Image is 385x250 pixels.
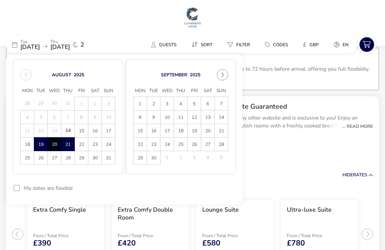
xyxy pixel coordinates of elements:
[161,151,174,165] td: 1
[201,97,215,111] td: 6
[185,39,218,50] button: Sort
[61,111,75,124] td: 7
[34,151,48,165] td: 26
[88,85,102,97] span: Sat
[134,152,146,165] span: 29
[188,97,201,111] td: 5
[134,124,146,138] span: 15
[147,111,161,124] td: 9
[215,111,227,124] span: 14
[133,124,147,138] td: 15
[328,39,358,50] naf-pibe-menu-bar-item: en
[201,124,215,138] td: 20
[202,124,214,138] span: 20
[145,39,185,50] naf-pibe-menu-bar-item: Guests
[88,97,102,111] td: 2
[174,151,188,165] td: 2
[188,85,201,97] span: Fri
[102,124,115,138] td: 17
[147,138,160,151] span: 23
[21,85,34,97] span: Mon
[20,43,40,51] span: [DATE]
[201,151,215,165] td: 4
[61,124,75,138] td: 14
[147,124,160,138] span: 16
[75,152,88,165] span: 29
[14,60,235,174] div: Choose Date
[174,97,188,111] td: 4
[287,239,305,247] span: £780
[133,151,147,165] td: 29
[147,152,160,165] span: 30
[147,97,161,111] td: 2
[50,43,70,51] span: [DATE]
[338,123,373,130] div: ... Read More
[145,39,182,50] button: Guests
[102,151,115,165] td: 31
[236,42,250,48] span: Filter
[147,111,160,124] span: 9
[134,97,146,111] span: 1
[215,97,227,111] span: 7
[215,124,228,138] td: 21
[147,138,161,151] td: 23
[183,6,202,29] a: Main Website
[20,39,40,44] p: Tue
[102,138,115,151] td: 24
[215,138,228,151] td: 28
[34,124,48,138] td: 12
[202,138,214,151] span: 27
[161,138,174,151] td: 24
[88,124,102,138] td: 16
[215,124,227,138] span: 21
[48,151,61,165] td: 27
[6,36,119,53] div: Tue[DATE]Thu[DATE]2
[202,97,214,111] span: 6
[80,42,84,48] span: 2
[297,39,325,50] button: £GBP
[215,111,228,124] td: 14
[34,138,48,151] td: 19
[21,138,34,151] td: 18
[147,151,161,165] td: 30
[217,69,228,80] button: Next Month
[134,111,146,124] span: 8
[21,151,34,165] td: 25
[343,42,349,48] span: en
[118,206,183,222] h3: Extra Comfy Double Room
[48,124,61,138] td: 13
[34,111,48,124] td: 5
[34,85,48,97] span: Tue
[287,233,340,238] p: From / Total Price
[174,111,187,124] span: 11
[343,172,353,178] span: Hide
[50,39,70,44] p: Thu
[259,39,297,50] naf-pibe-menu-bar-item: Codes
[161,97,174,111] td: 3
[202,206,239,214] h3: Lounge Suite
[33,206,86,214] h3: Extra Comfy Single
[21,97,34,111] td: 28
[161,124,174,138] td: 17
[188,97,200,111] span: 5
[75,111,88,124] td: 8
[188,151,201,165] td: 3
[61,138,75,151] td: 21
[161,138,173,151] span: 24
[102,111,115,124] td: 10
[161,85,174,97] span: Wed
[89,138,101,151] span: 23
[21,152,33,165] span: 25
[147,85,161,97] span: Tue
[201,111,215,124] td: 13
[343,173,373,177] button: HideRates
[61,124,74,137] span: 14
[89,152,101,165] span: 30
[215,85,228,97] span: Sun
[102,152,115,165] span: 31
[88,151,102,165] td: 30
[133,85,147,97] span: Mon
[133,97,147,111] td: 1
